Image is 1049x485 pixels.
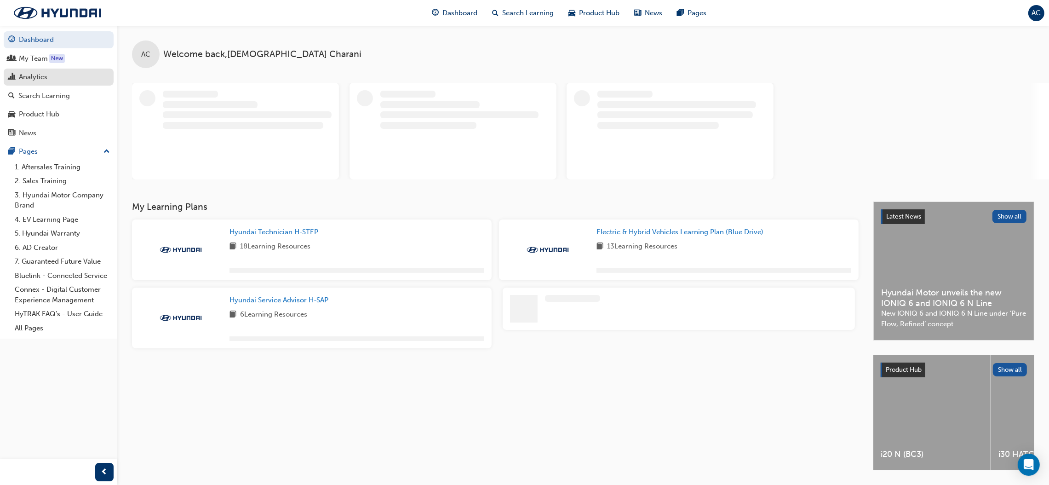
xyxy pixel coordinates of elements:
a: All Pages [11,321,114,335]
div: Pages [19,146,38,157]
button: Show all [992,210,1027,223]
button: Show all [993,363,1027,376]
button: AC [1028,5,1044,21]
a: 7. Guaranteed Future Value [11,254,114,269]
div: News [19,128,36,139]
a: 6. AD Creator [11,241,114,255]
a: 5. Hyundai Warranty [11,226,114,241]
span: car-icon [569,7,576,19]
a: guage-iconDashboard [425,4,485,23]
a: Analytics [4,69,114,86]
a: Hyundai Technician H-STEP [229,227,322,237]
a: Search Learning [4,87,114,104]
a: Latest NewsShow all [881,209,1026,224]
span: Product Hub [579,8,620,18]
span: prev-icon [101,467,108,478]
span: guage-icon [432,7,439,19]
a: News [4,125,114,142]
span: Pages [688,8,707,18]
span: book-icon [596,241,603,253]
a: i20 N (BC3) [873,355,991,470]
span: 18 Learning Resources [240,241,310,253]
span: AC [141,49,150,60]
a: HyTRAK FAQ's - User Guide [11,307,114,321]
span: AC [1032,8,1041,18]
a: Dashboard [4,31,114,48]
a: Product Hub [4,106,114,123]
a: Electric & Hybrid Vehicles Learning Plan (Blue Drive) [596,227,767,237]
a: 1. Aftersales Training [11,160,114,174]
span: 6 Learning Resources [240,309,307,321]
span: people-icon [8,55,15,63]
a: Product HubShow all [881,363,1027,377]
span: Hyundai Motor unveils the new IONIQ 6 and IONIQ 6 N Line [881,288,1026,308]
span: search-icon [8,92,15,100]
a: 2. Sales Training [11,174,114,188]
span: 13 Learning Resources [607,241,677,253]
span: Hyundai Technician H-STEP [229,228,318,236]
span: search-icon [493,7,499,19]
a: Latest NewsShow allHyundai Motor unveils the new IONIQ 6 and IONIQ 6 N LineNew IONIQ 6 and IONIQ ... [873,202,1034,341]
span: Product Hub [886,366,922,374]
span: i20 N (BC3) [881,449,983,460]
img: Trak [5,3,110,23]
span: Welcome back , [DEMOGRAPHIC_DATA] Charani [163,49,361,60]
span: Latest News [886,213,921,220]
img: Trak [522,245,573,254]
a: search-iconSearch Learning [485,4,562,23]
span: News [645,8,663,18]
span: Hyundai Service Advisor H-SAP [229,296,328,304]
div: Tooltip anchor [49,54,65,63]
img: Trak [155,245,206,254]
div: My Team [19,53,48,64]
a: news-iconNews [627,4,670,23]
span: book-icon [229,241,236,253]
span: Search Learning [503,8,554,18]
span: pages-icon [8,148,15,156]
a: 4. EV Learning Page [11,213,114,227]
h3: My Learning Plans [132,202,859,212]
div: Analytics [19,72,47,82]
span: guage-icon [8,36,15,44]
button: Pages [4,143,114,160]
span: book-icon [229,309,236,321]
span: New IONIQ 6 and IONIQ 6 N Line under ‘Pure Flow, Refined’ concept. [881,308,1026,329]
span: pages-icon [677,7,684,19]
a: car-iconProduct Hub [562,4,627,23]
span: news-icon [8,129,15,138]
span: Dashboard [443,8,478,18]
a: Bluelink - Connected Service [11,269,114,283]
span: car-icon [8,110,15,119]
span: Electric & Hybrid Vehicles Learning Plan (Blue Drive) [596,228,763,236]
div: Search Learning [18,91,70,101]
div: Product Hub [19,109,59,120]
a: My Team [4,50,114,67]
button: DashboardMy TeamAnalyticsSearch LearningProduct HubNews [4,29,114,143]
span: chart-icon [8,73,15,81]
div: Open Intercom Messenger [1018,454,1040,476]
a: pages-iconPages [670,4,714,23]
img: Trak [155,313,206,323]
a: Connex - Digital Customer Experience Management [11,283,114,307]
a: 3. Hyundai Motor Company Brand [11,188,114,213]
a: Hyundai Service Advisor H-SAP [229,295,332,306]
span: up-icon [103,146,110,158]
span: news-icon [635,7,642,19]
